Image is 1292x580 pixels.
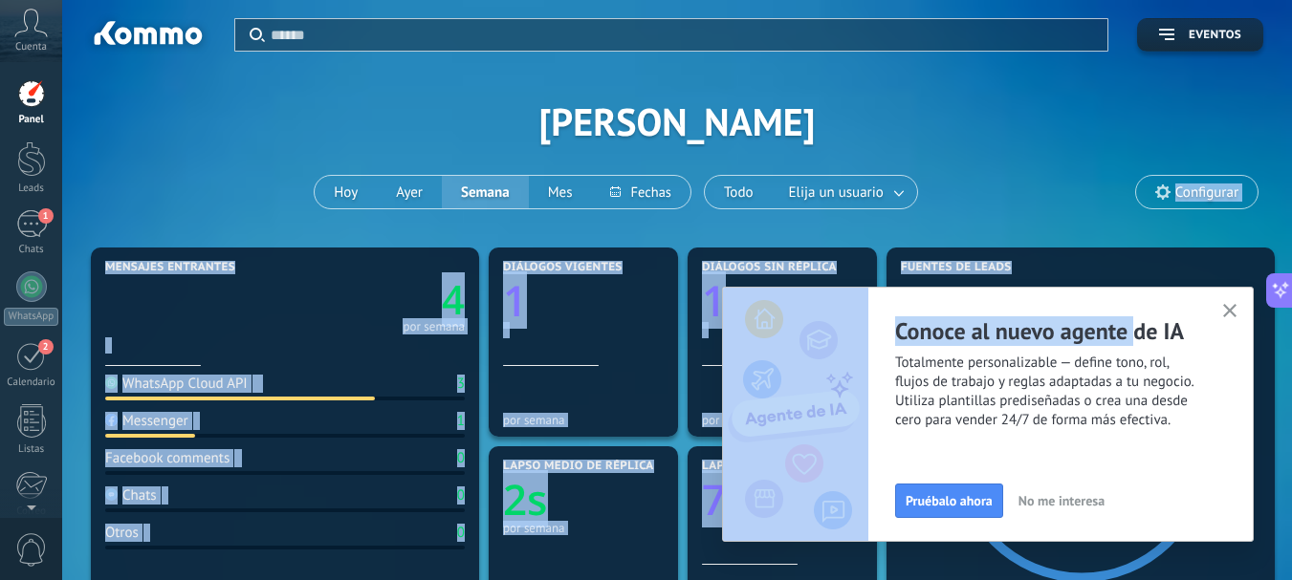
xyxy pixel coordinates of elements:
[4,114,59,126] div: Panel
[403,322,465,332] div: por semana
[503,521,664,535] div: por semana
[702,261,837,274] span: Diálogos sin réplica
[1189,29,1241,42] span: Eventos
[457,375,465,393] div: 3
[895,354,1253,430] span: Totalmente personalizable — define tono, rol, flujos de trabajo y reglas adaptadas a tu negocio. ...
[773,176,917,208] button: Elija un usuario
[503,460,654,473] span: Lapso medio de réplica
[105,261,235,274] span: Mensajes entrantes
[285,272,465,327] a: 4
[105,449,230,467] div: Facebook comments
[377,176,442,208] button: Ayer
[4,443,59,456] div: Listas
[38,339,54,354] span: 2
[105,414,118,426] img: Messenger
[503,413,664,427] div: por semana
[442,272,465,327] text: 4
[15,41,47,54] span: Cuenta
[105,412,188,430] div: Messenger
[4,183,59,195] div: Leads
[503,261,623,274] span: Diálogos vigentes
[503,271,527,329] text: 1
[895,316,1253,346] h2: Conoce al nuevo agente de IA
[1018,494,1105,507] span: No me interesa
[785,180,887,205] span: Elija un usuario
[702,470,863,527] a: 73h
[591,176,690,208] button: Fechas
[4,376,59,389] div: Calendario
[105,376,118,389] img: WhatsApp Cloud API
[315,176,377,208] button: Hoy
[4,308,58,326] div: WhatsApp
[906,494,993,507] span: Pruébalo ahora
[503,470,548,527] text: 2s
[895,483,1003,518] button: Pruébalo ahora
[4,244,59,256] div: Chats
[702,460,854,473] span: Lapso mayor de réplica
[38,208,54,224] span: 1
[702,413,863,427] div: por semana
[457,486,465,505] div: 0
[105,488,118,501] img: Chats
[1175,184,1238,201] span: Configurar
[105,524,139,542] div: Otros
[702,271,726,329] text: 1
[1137,18,1263,52] button: Eventos
[442,176,529,208] button: Semana
[705,176,773,208] button: Todo
[457,524,465,542] div: 0
[529,176,592,208] button: Mes
[457,412,465,430] div: 1
[457,449,465,467] div: 0
[702,470,777,527] text: 73h
[723,288,868,541] img: ai_agent_activation_popup_ES.png
[105,375,248,393] div: WhatsApp Cloud API
[1010,486,1113,515] button: No me interesa
[105,486,157,505] div: Chats
[901,261,1012,274] span: Fuentes de leads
